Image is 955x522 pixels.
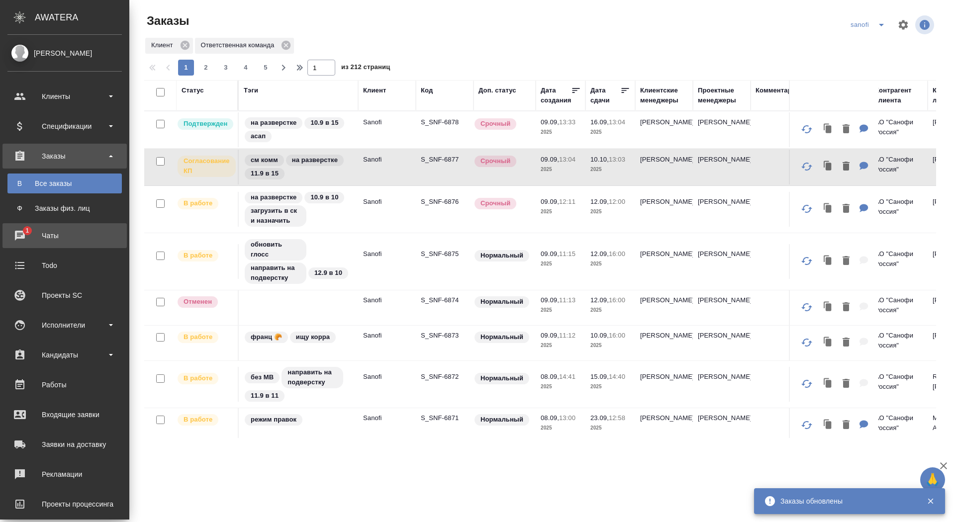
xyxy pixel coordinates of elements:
div: Доп. статус [478,86,516,95]
span: Настроить таблицу [891,13,915,37]
p: Клиент [151,40,177,50]
p: В работе [184,198,212,208]
p: 10.10, [590,156,609,163]
p: 09.09, [541,296,559,304]
p: режим правок [251,415,296,425]
div: Выставляется автоматически, если на указанный объем услуг необходимо больше времени в стандартном... [474,117,531,131]
a: ВВсе заказы [7,174,122,193]
span: 1 [19,226,35,236]
p: 15.09, [590,373,609,380]
div: режим правок [244,413,353,427]
div: Выставляется автоматически, если на указанный объем услуг необходимо больше времени в стандартном... [474,197,531,210]
p: Sanofi [363,413,411,423]
p: 12:00 [609,198,625,205]
div: Проектные менеджеры [698,86,746,105]
div: Статус [182,86,204,95]
p: 12.09, [590,296,609,304]
p: 2025 [541,305,580,315]
button: Обновить [795,295,819,319]
p: 2025 [541,423,580,433]
p: Нормальный [480,332,523,342]
p: 09.09, [541,250,559,258]
td: [PERSON_NAME] [635,150,693,184]
p: АО "Санофи Россия" [875,372,923,392]
div: Проекты SC [7,288,122,303]
p: Sanofi [363,249,411,259]
div: Спецификации [7,119,122,134]
button: Закрыть [920,497,941,506]
p: без МВ [251,372,274,382]
div: Дата создания [541,86,571,105]
div: Выставляет ПМ после принятия заказа от КМа [177,331,233,344]
p: 11:12 [559,332,575,339]
div: Исполнители [7,318,122,333]
button: Удалить [838,157,855,177]
p: S_SNF-6876 [421,197,469,207]
p: франц 🥐 [251,332,282,342]
p: Подтвержден [184,119,227,129]
p: 12:11 [559,198,575,205]
p: 13:03 [609,156,625,163]
button: 🙏 [920,467,945,492]
p: 13:33 [559,118,575,126]
p: АО "Санофи Россия" [875,249,923,269]
p: 10.9 в 10 [310,192,338,202]
button: Обновить [795,117,819,141]
p: 11:15 [559,250,575,258]
div: Клиент [363,86,386,95]
div: Входящие заявки [7,407,122,422]
p: 10.9 в 15 [310,118,338,128]
p: 2025 [590,165,630,174]
span: 3 [218,63,234,73]
span: 🙏 [924,469,941,490]
td: [PERSON_NAME] [693,408,751,443]
div: Комментарии для КМ [756,86,825,95]
td: [PERSON_NAME] [693,244,751,279]
p: Срочный [480,198,510,208]
td: [PERSON_NAME] [693,112,751,147]
div: split button [848,17,891,33]
div: на разверстке, 10.9 в 10, загрузить в ск и назначить [244,191,353,228]
td: [PERSON_NAME] [635,367,693,402]
p: Sanofi [363,372,411,382]
p: 2025 [590,127,630,137]
a: Todo [2,253,127,278]
p: 08.09, [541,373,559,380]
td: [PERSON_NAME] [693,150,751,184]
p: Sanofi [363,295,411,305]
div: Выставляет ПМ после принятия заказа от КМа [177,249,233,262]
p: 23.09, [590,414,609,422]
p: 2025 [541,127,580,137]
td: [PERSON_NAME] [635,290,693,325]
td: [PERSON_NAME] [693,290,751,325]
div: Клиенты [7,89,122,104]
p: 2025 [541,382,580,392]
div: Выставляет КМ после отмены со стороны клиента. Если уже после запуска – КМ пишет ПМу про отмену, ... [177,295,233,309]
p: загрузить в ск и назначить [251,206,300,226]
p: на разверстке [251,118,296,128]
button: Обновить [795,372,819,396]
p: 2025 [541,165,580,174]
a: Работы [2,372,127,397]
p: обновить глосс [251,240,300,260]
div: Работы [7,377,122,392]
p: направить на подверстку [287,367,337,387]
p: 10.09, [590,332,609,339]
p: Sanofi [363,197,411,207]
p: Согласование КП [184,156,230,176]
p: 14:40 [609,373,625,380]
p: Нормальный [480,297,523,307]
p: 2025 [590,341,630,350]
span: из 212 страниц [341,61,390,76]
p: В работе [184,332,212,342]
td: [PERSON_NAME] [635,192,693,227]
p: Нормальный [480,251,523,261]
div: AWATERA [35,7,129,27]
p: АО "Санофи Россия" [875,331,923,350]
p: 16:00 [609,296,625,304]
td: [PERSON_NAME] [635,408,693,443]
p: АО "Санофи Россия" [875,295,923,315]
button: 4 [238,60,254,76]
p: Sanofi [363,331,411,341]
span: 5 [258,63,274,73]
